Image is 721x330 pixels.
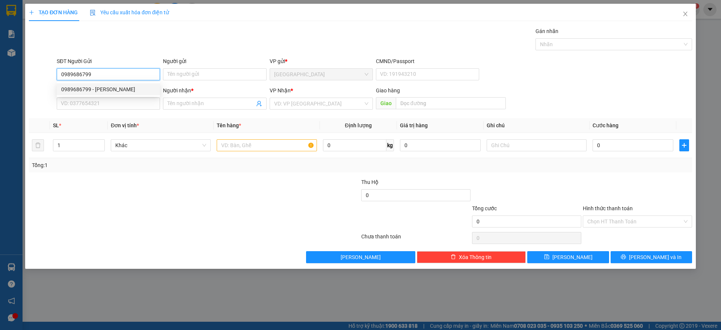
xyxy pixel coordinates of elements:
div: VP gửi [270,57,373,65]
button: [PERSON_NAME] [306,251,415,263]
span: delete [451,254,456,260]
button: delete [32,139,44,151]
div: 0989686799 - [PERSON_NAME] [61,85,155,93]
span: Giao [376,97,396,109]
button: save[PERSON_NAME] [527,251,609,263]
span: Xóa Thông tin [459,253,492,261]
img: logo.jpg [81,9,100,27]
span: [PERSON_NAME] và In [629,253,682,261]
b: BIÊN NHẬN GỬI HÀNG [48,11,72,59]
span: printer [621,254,626,260]
span: kg [386,139,394,151]
span: Nha Trang [274,69,368,80]
span: Yêu cầu xuất hóa đơn điện tử [90,9,169,15]
img: icon [90,10,96,16]
img: logo.jpg [9,9,47,47]
span: VP Nhận [270,87,291,93]
th: Ghi chú [484,118,590,133]
div: Tổng: 1 [32,161,278,169]
b: [DOMAIN_NAME] [63,29,103,35]
div: CMND/Passport [376,57,479,65]
b: [PERSON_NAME] [9,48,42,84]
span: SL [53,122,59,128]
input: 0 [400,139,481,151]
span: user-add [256,101,262,107]
input: VD: Bàn, Ghế [217,139,317,151]
label: Gán nhãn [535,28,558,34]
span: Giá trị hàng [400,122,428,128]
div: SĐT Người Gửi [57,57,160,65]
span: Khác [115,140,206,151]
span: Đơn vị tính [111,122,139,128]
span: plus [29,10,34,15]
span: Giao hàng [376,87,400,93]
span: [PERSON_NAME] [552,253,593,261]
span: close [682,11,688,17]
span: Thu Hộ [361,179,379,185]
button: Close [675,4,696,25]
span: Định lượng [345,122,372,128]
input: Ghi Chú [487,139,587,151]
span: [PERSON_NAME] [341,253,381,261]
li: (c) 2017 [63,36,103,45]
span: Tên hàng [217,122,241,128]
span: Tổng cước [472,205,497,211]
div: Chưa thanh toán [360,232,471,246]
div: Người nhận [163,86,266,95]
span: TẠO ĐƠN HÀNG [29,9,78,15]
div: 0989686799 - TUẤN [57,83,160,95]
span: save [544,254,549,260]
button: plus [679,139,689,151]
button: deleteXóa Thông tin [417,251,526,263]
label: Hình thức thanh toán [583,205,633,211]
input: Dọc đường [396,97,506,109]
div: Người gửi [163,57,266,65]
button: printer[PERSON_NAME] và In [611,251,692,263]
span: plus [680,142,689,148]
span: Cước hàng [593,122,618,128]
